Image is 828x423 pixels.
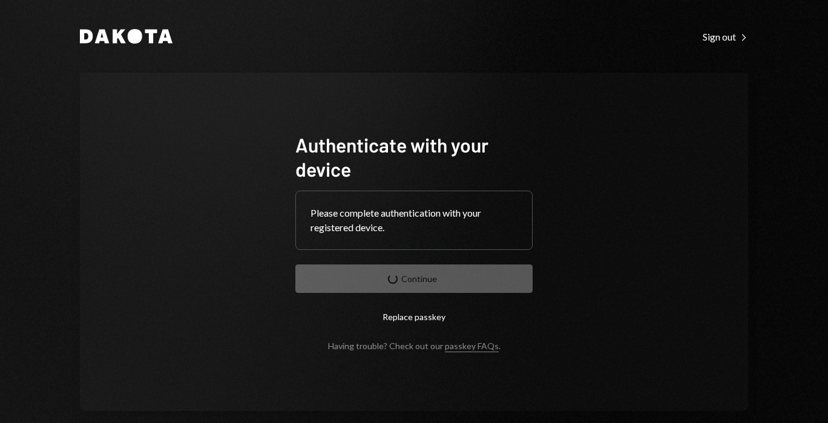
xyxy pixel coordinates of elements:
[328,341,501,351] div: Having trouble? Check out our .
[445,341,499,352] a: passkey FAQs
[310,206,517,235] div: Please complete authentication with your registered device.
[703,30,748,43] a: Sign out
[295,303,533,331] button: Replace passkey
[295,133,533,181] h1: Authenticate with your device
[703,31,748,43] div: Sign out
